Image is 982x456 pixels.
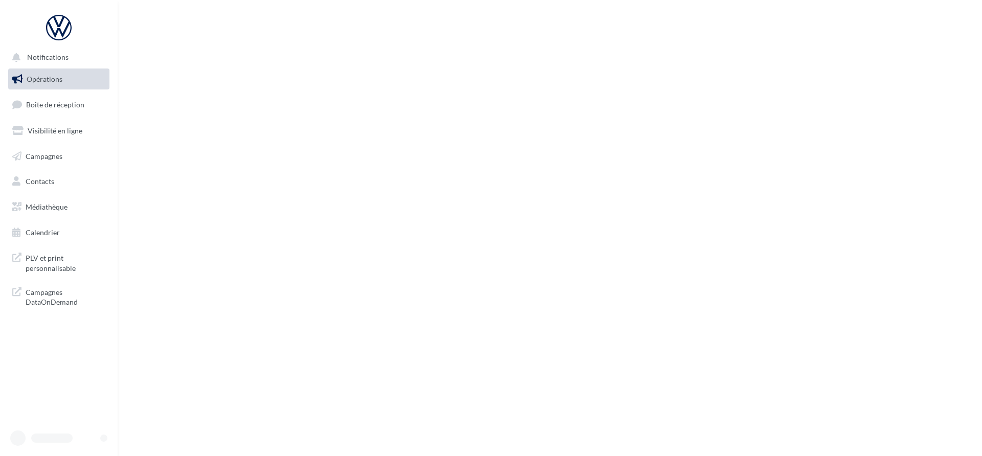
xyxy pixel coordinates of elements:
span: PLV et print personnalisable [26,251,105,273]
span: Contacts [26,177,54,186]
span: Boîte de réception [26,100,84,109]
span: Calendrier [26,228,60,237]
span: Opérations [27,75,62,83]
a: PLV et print personnalisable [6,247,111,277]
a: Médiathèque [6,196,111,218]
a: Calendrier [6,222,111,243]
a: Opérations [6,69,111,90]
span: Médiathèque [26,202,68,211]
span: Campagnes [26,151,62,160]
a: Campagnes DataOnDemand [6,281,111,311]
a: Contacts [6,171,111,192]
a: Boîte de réception [6,94,111,116]
a: Campagnes [6,146,111,167]
a: Visibilité en ligne [6,120,111,142]
span: Notifications [27,53,69,62]
span: Visibilité en ligne [28,126,82,135]
span: Campagnes DataOnDemand [26,285,105,307]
